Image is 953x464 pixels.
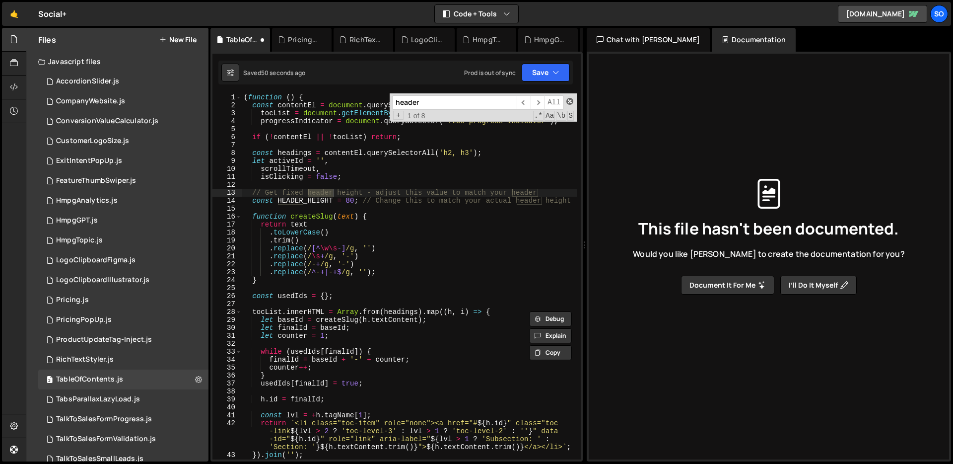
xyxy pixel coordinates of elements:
[212,340,242,348] div: 32
[38,389,208,409] div: 15116/39536.js
[392,95,517,110] input: Search for
[212,236,242,244] div: 19
[38,191,208,211] div: 15116/40702.js
[212,403,242,411] div: 40
[56,375,123,384] div: TableOfContents.js
[212,419,242,451] div: 42
[212,395,242,403] div: 39
[393,111,404,120] span: Toggle Replace mode
[404,112,429,120] span: 1 of 8
[38,290,208,310] div: 15116/40643.js
[517,95,531,110] span: ​
[212,324,242,332] div: 30
[38,270,208,290] div: 15116/42838.js
[38,8,67,20] div: Social+
[212,387,242,395] div: 38
[212,268,242,276] div: 23
[212,276,242,284] div: 24
[38,429,208,449] div: 15116/40952.js
[212,292,242,300] div: 26
[56,355,114,364] div: RichTextStyler.js
[38,131,208,151] div: 15116/40353.js
[212,348,242,356] div: 33
[38,350,208,370] div: 15116/45334.js
[38,231,208,250] div: 15116/41820.js
[638,221,899,236] span: This file hasn't been documented.
[473,35,504,45] div: HmpgTopic.js
[534,35,566,45] div: HmpgGPT.js
[212,252,242,260] div: 21
[212,181,242,189] div: 12
[56,415,152,424] div: TalkToSalesFormProgress.js
[47,377,53,385] span: 2
[212,205,242,213] div: 15
[212,229,242,236] div: 18
[288,35,320,45] div: PricingPopUp.js
[212,101,242,109] div: 2
[212,133,242,141] div: 6
[56,196,118,205] div: HmpgAnalytics.js
[212,308,242,316] div: 28
[38,171,208,191] div: 15116/40701.js
[212,197,242,205] div: 14
[780,276,857,295] button: I’ll do it myself
[38,370,208,389] div: 15116/45787.js
[212,149,242,157] div: 8
[212,125,242,133] div: 5
[159,36,197,44] button: New File
[56,435,156,444] div: TalkToSalesFormValidation.js
[212,411,242,419] div: 41
[56,455,143,464] div: TalkToSalesSmallLeads.js
[212,356,242,364] div: 34
[56,216,98,225] div: HmpgGPT.js
[212,141,242,149] div: 7
[838,5,927,23] a: [DOMAIN_NAME]
[212,117,242,125] div: 4
[56,315,112,324] div: PricingPopUp.js
[38,72,208,91] div: 15116/41115.js
[212,284,242,292] div: 25
[712,28,796,52] div: Documentation
[226,35,258,45] div: TableOfContents.js
[56,97,125,106] div: CompanyWebsite.js
[38,34,56,45] h2: Files
[212,332,242,340] div: 31
[212,93,242,101] div: 1
[38,111,208,131] div: 15116/40946.js
[56,117,158,126] div: ConversionValueCalculator.js
[556,111,566,121] span: Whole Word Search
[587,28,710,52] div: Chat with [PERSON_NAME]
[545,111,555,121] span: CaseSensitive Search
[38,250,208,270] : 15116/40336.js
[522,64,570,81] button: Save
[212,244,242,252] div: 20
[435,5,518,23] button: Code + Tools
[633,248,904,259] span: Would you like [PERSON_NAME] to create the documentation for you?
[56,137,129,146] div: CustomerLogoSize.js
[533,111,544,121] span: RegExp Search
[212,173,242,181] div: 11
[529,345,572,360] button: Copy
[212,189,242,197] div: 13
[56,77,119,86] div: AccordionSlider.js
[212,213,242,221] div: 16
[38,330,208,350] div: 15116/40695.js
[212,380,242,387] div: 37
[56,335,152,344] div: ProductUpdateTag-Inject.js
[26,52,208,72] div: Javascript files
[212,300,242,308] div: 27
[212,316,242,324] div: 29
[56,236,103,245] div: HmpgTopic.js
[38,211,208,231] div: 15116/41430.js
[212,364,242,372] div: 35
[411,35,443,45] div: LogoClipboardIllustrator.js
[531,95,545,110] span: ​
[56,256,136,265] div: LogoClipboardFigma.js
[2,2,26,26] a: 🤙
[529,328,572,343] button: Explain
[212,451,242,459] div: 43
[212,165,242,173] div: 10
[56,156,122,165] div: ExitIntentPopUp.js
[212,221,242,229] div: 17
[56,296,89,305] div: Pricing.js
